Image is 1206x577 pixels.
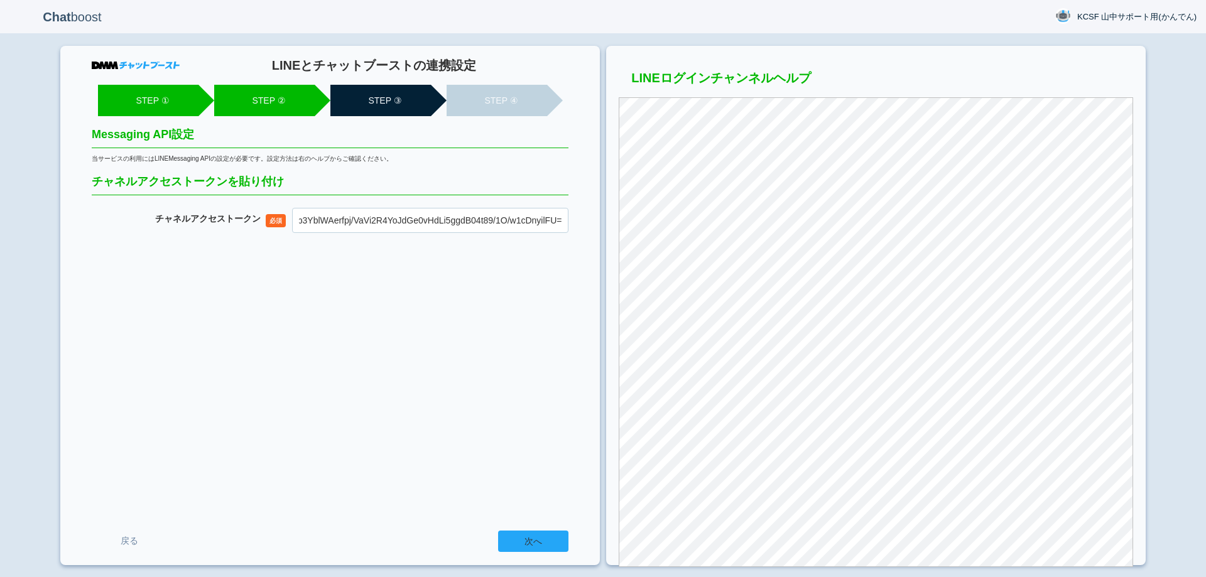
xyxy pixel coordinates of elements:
input: xxxxxx [292,208,568,233]
li: STEP ④ [447,85,547,116]
a: 戻る [92,529,167,553]
span: KCSF 山中サポート用(かんでん) [1077,11,1197,23]
h2: Messaging API設定 [92,129,568,148]
h2: チャネルアクセストークンを貼り付け [92,176,568,195]
h1: LINEとチャットブーストの連携設定 [180,58,568,72]
img: User Image [1055,8,1071,24]
b: Chat [43,10,70,24]
p: boost [9,1,135,33]
li: STEP ① [98,85,198,116]
div: 当サービスの利用にはLINEMessaging APIの設定が必要です。設定方法は右のヘルプからご確認ください。 [92,154,568,163]
img: DMMチャットブースト [92,62,180,69]
li: STEP ③ [330,85,431,116]
input: 次へ [498,531,568,552]
h3: LINEログインチャンネルヘルプ [619,71,1133,91]
li: STEP ② [214,85,315,116]
span: 必須 [266,214,286,227]
label: チャネル アクセストークン [155,213,261,224]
